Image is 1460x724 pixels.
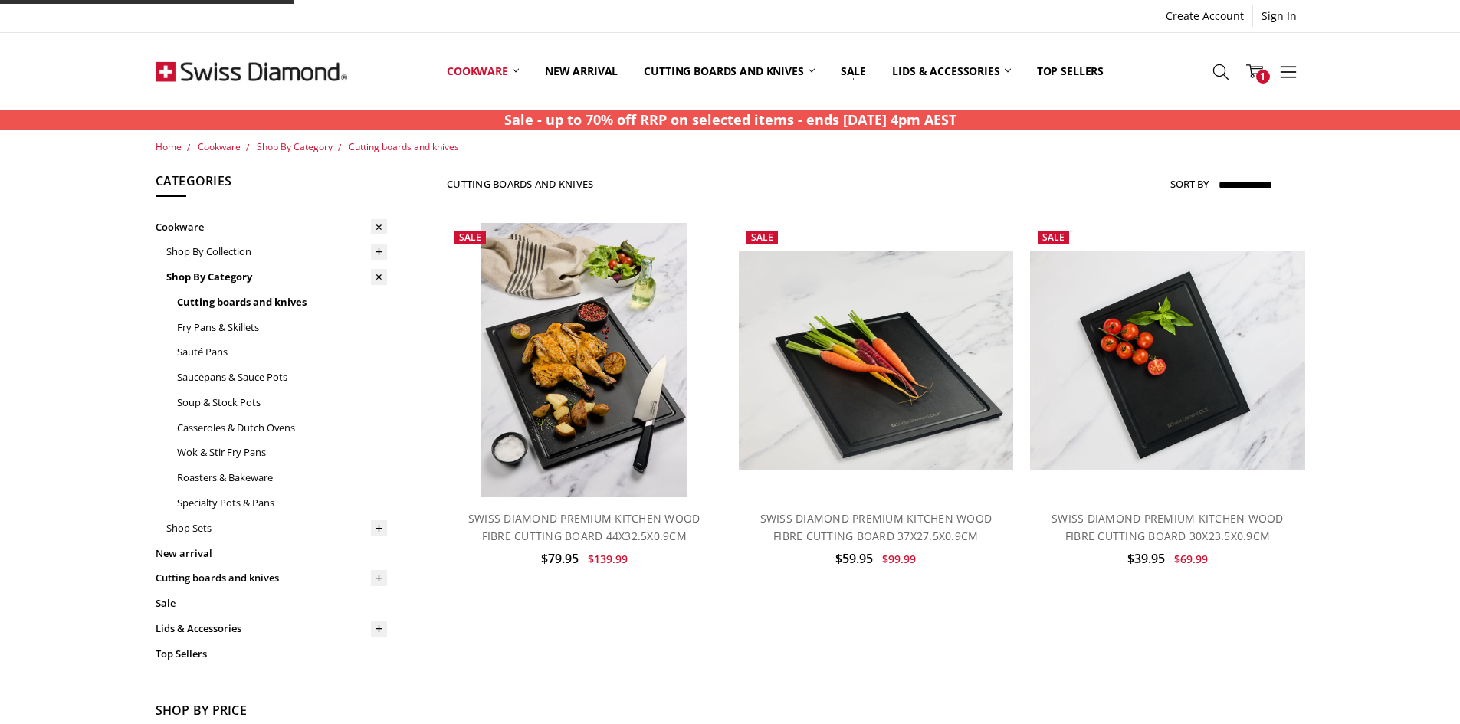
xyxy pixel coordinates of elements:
[882,552,916,566] span: $99.99
[177,290,387,315] a: Cutting boards and knives
[631,37,828,105] a: Cutting boards and knives
[177,339,387,365] a: Sauté Pans
[751,231,773,244] span: Sale
[177,390,387,415] a: Soup & Stock Pots
[156,591,387,616] a: Sale
[156,215,387,240] a: Cookware
[166,239,387,264] a: Shop By Collection
[1157,5,1252,27] a: Create Account
[156,565,387,591] a: Cutting boards and knives
[1052,511,1284,542] a: SWISS DIAMOND PREMIUM KITCHEN WOOD FIBRE CUTTING BOARD 30X23.5X0.9CM
[504,110,956,129] strong: Sale - up to 70% off RRP on selected items - ends [DATE] 4pm AEST
[739,251,1013,470] img: SWISS DIAMOND PREMIUM KITCHEN WOOD FIBRE CUTTING BOARD 37X27.5X0.9CM
[156,541,387,566] a: New arrival
[257,140,333,153] a: Shop By Category
[177,490,387,516] a: Specialty Pots & Pans
[588,552,628,566] span: $139.99
[349,140,459,153] a: Cutting boards and knives
[1256,70,1270,84] span: 1
[541,550,579,567] span: $79.95
[532,37,631,105] a: New arrival
[1253,5,1305,27] a: Sign In
[1024,37,1117,105] a: Top Sellers
[156,172,387,198] h5: Categories
[468,511,700,542] a: SWISS DIAMOND PREMIUM KITCHEN WOOD FIBRE CUTTING BOARD 44X32.5X0.9CM
[177,365,387,390] a: Saucepans & Sauce Pots
[481,223,687,497] img: SWISS DIAMOND PREMIUM KITCHEN WOOD FIBRE CUTTING BOARD 44X32.5X0.9CM
[1174,552,1208,566] span: $69.99
[156,140,182,153] a: Home
[1030,223,1304,497] a: SWISS DIAMOND PREMIUM KITCHEN WOOD FIBRE CUTTING BOARD 30X23.5X0.9CM
[760,511,992,542] a: SWISS DIAMOND PREMIUM KITCHEN WOOD FIBRE CUTTING BOARD 37X27.5X0.9CM
[1042,231,1065,244] span: Sale
[177,315,387,340] a: Fry Pans & Skillets
[1127,550,1165,567] span: $39.95
[434,37,532,105] a: Cookware
[828,37,879,105] a: Sale
[156,616,387,641] a: Lids & Accessories
[177,465,387,490] a: Roasters & Bakeware
[177,440,387,465] a: Wok & Stir Fry Pans
[739,223,1013,497] a: SWISS DIAMOND PREMIUM KITCHEN WOOD FIBRE CUTTING BOARD 37X27.5X0.9CM
[1238,52,1271,90] a: 1
[459,231,481,244] span: Sale
[177,415,387,441] a: Casseroles & Dutch Ovens
[1170,172,1209,196] label: Sort By
[1030,251,1304,470] img: SWISS DIAMOND PREMIUM KITCHEN WOOD FIBRE CUTTING BOARD 30X23.5X0.9CM
[447,223,721,497] a: SWISS DIAMOND PREMIUM KITCHEN WOOD FIBRE CUTTING BOARD 44X32.5X0.9CM
[156,641,387,667] a: Top Sellers
[879,37,1023,105] a: Lids & Accessories
[166,516,387,541] a: Shop Sets
[835,550,873,567] span: $59.95
[447,178,593,190] h1: Cutting boards and knives
[156,33,347,110] img: Free Shipping On Every Order
[198,140,241,153] a: Cookware
[166,264,387,290] a: Shop By Category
